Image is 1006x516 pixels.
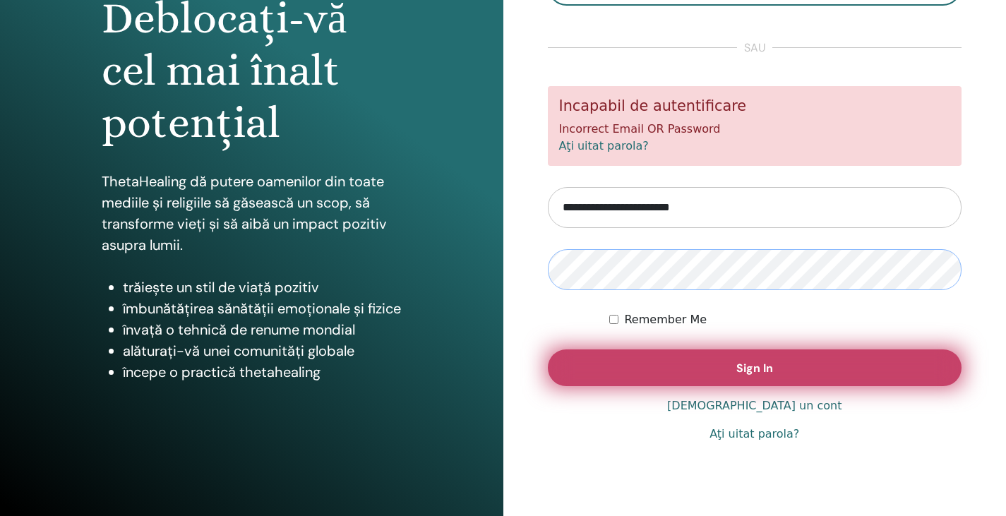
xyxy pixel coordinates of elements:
a: Aţi uitat parola? [709,426,799,443]
div: Incorrect Email OR Password [548,86,962,166]
span: Sign In [736,361,773,376]
li: alăturați-vă unei comunități globale [123,340,402,361]
span: sau [737,40,772,56]
h5: Incapabil de autentificare [559,97,951,115]
li: învață o tehnică de renume mondial [123,319,402,340]
a: [DEMOGRAPHIC_DATA] un cont [667,397,842,414]
li: începe o practică thetahealing [123,361,402,383]
p: ThetaHealing dă putere oamenilor din toate mediile și religiile să găsească un scop, să transform... [102,171,402,256]
div: Keep me authenticated indefinitely or until I manually logout [609,311,962,328]
li: trăiește un stil de viață pozitiv [123,277,402,298]
label: Remember Me [624,311,707,328]
a: Aţi uitat parola? [559,139,649,152]
button: Sign In [548,349,962,386]
li: îmbunătățirea sănătății emoționale și fizice [123,298,402,319]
